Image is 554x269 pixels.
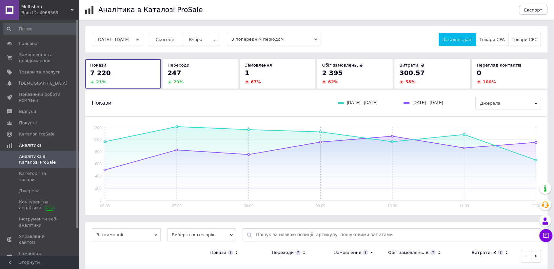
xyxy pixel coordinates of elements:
span: Multishop [21,4,70,10]
button: Товари CPA [476,33,508,46]
text: 1000 [93,137,102,142]
span: Сьогодні [156,37,176,42]
button: Експорт [519,5,548,15]
span: Аналітика [19,142,42,148]
h1: Аналітика в Каталозі ProSale [98,6,203,14]
div: Переходи [272,250,294,256]
span: Покази [92,99,111,107]
span: Загальні дані [442,37,472,42]
button: Чат з покупцем [539,229,552,242]
span: Гаманець компанії [19,251,61,262]
text: 400 [95,174,102,178]
span: Витрати, ₴ [399,63,424,68]
span: З попереднім періодом [227,33,320,46]
span: Джерела [19,188,39,194]
span: Замовлення [245,63,272,68]
span: Вчора [189,37,202,42]
input: Пошук [3,23,77,35]
span: 7 220 [90,69,111,77]
span: Головна [19,41,37,47]
span: 62 % [328,79,338,84]
button: [DATE] - [DATE] [92,33,142,46]
text: 08.09 [244,204,253,208]
div: Обіг замовлень, ₴ [388,250,429,256]
span: Виберіть категорію [167,228,236,241]
span: Конкурентна аналітика [19,199,61,211]
span: Замовлення та повідомлення [19,52,61,64]
span: 300.57 [399,69,425,77]
text: 09.09 [315,204,325,208]
button: Загальні дані [439,33,476,46]
text: 0 [99,198,102,203]
text: 11.09 [459,204,469,208]
span: Відгуки [19,109,36,114]
button: Сьогодні [149,33,183,46]
span: Управління сайтом [19,234,61,245]
span: Аналітика в Каталозі ProSale [19,154,61,165]
span: Покупці [19,120,37,126]
input: Пошук за назвою позиції, артикулу, пошуковими запитами [256,229,537,241]
span: 21 % [96,79,106,84]
span: 247 [168,69,181,77]
span: Товари та послуги [19,69,61,75]
button: Вчора [182,33,209,46]
span: Каталог ProSale [19,131,54,137]
div: Замовлення [334,250,361,256]
span: Показники роботи компанії [19,92,61,103]
span: 29 % [173,79,184,84]
span: Перегляд контактів [477,63,522,68]
span: 2 395 [322,69,343,77]
span: Категорії та товари [19,171,61,182]
text: 200 [95,186,102,191]
text: 600 [95,162,102,166]
text: 10.09 [387,204,397,208]
span: 100 % [483,79,496,84]
text: 07.09 [172,204,182,208]
text: 1200 [93,126,102,130]
span: Товари CPC [512,37,537,42]
div: Витрати, ₴ [471,250,496,256]
span: Інструменти веб-аналітики [19,216,61,228]
text: 12.09 [531,204,541,208]
span: Обіг замовлень, ₴ [322,63,363,68]
span: 0 [477,69,481,77]
span: 58 % [405,79,415,84]
span: ... [212,37,216,42]
span: 1 [245,69,249,77]
span: Переходи [168,63,189,68]
div: Покази [210,250,226,256]
span: Всі кампанії [92,228,161,241]
span: Джерела [475,97,541,110]
div: Ваш ID: 4068569 [21,10,79,16]
text: 06.09 [100,204,110,208]
text: 800 [95,150,102,154]
span: Товари CPA [479,37,505,42]
span: [DEMOGRAPHIC_DATA] [19,80,68,86]
button: ... [209,33,220,46]
span: Покази [90,63,106,68]
span: Експорт [524,8,543,12]
span: 67 % [251,79,261,84]
button: Товари CPC [508,33,541,46]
